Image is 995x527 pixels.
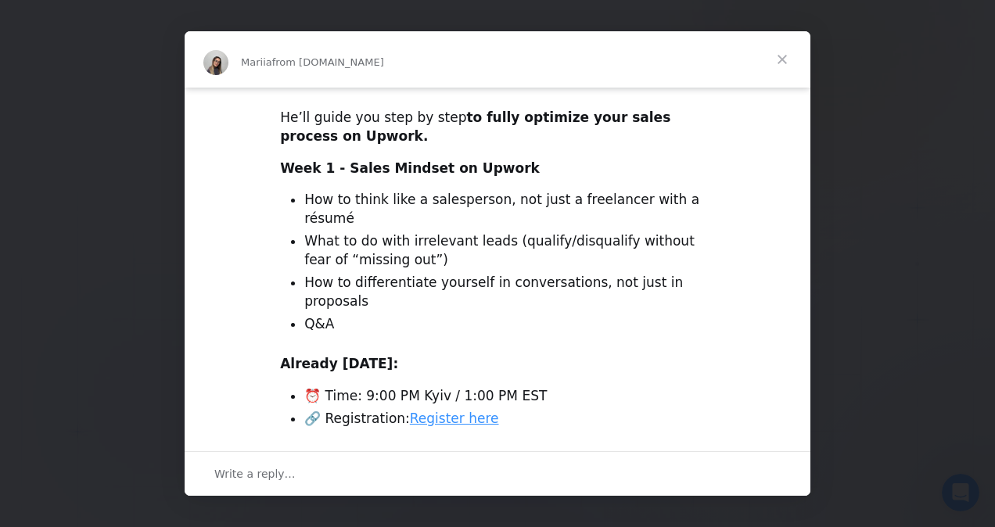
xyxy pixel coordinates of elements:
[304,387,715,406] li: ⏰ Time: 9:00 PM Kyiv / 1:00 PM EST
[754,31,810,88] span: Close
[280,160,540,176] b: Week 1 - Sales Mindset on Upwork
[272,56,384,68] span: from [DOMAIN_NAME]
[410,410,499,426] a: Register here
[280,356,398,371] b: Already [DATE]:
[241,56,272,68] span: Mariia
[304,232,715,270] li: What to do with irrelevant leads (qualify/disqualify without fear of “missing out”)
[280,109,670,144] b: to fully optimize your sales process on Upwork.
[304,410,715,428] li: 🔗 Registration:
[304,274,715,311] li: How to differentiate yourself in conversations, not just in proposals
[280,109,715,146] div: He’ll guide you step by step
[304,315,715,334] li: Q&A
[304,191,715,228] li: How to think like a salesperson, not just a freelancer with a résumé
[203,50,228,75] img: Profile image for Mariia
[214,464,296,484] span: Write a reply…
[185,451,810,496] div: Open conversation and reply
